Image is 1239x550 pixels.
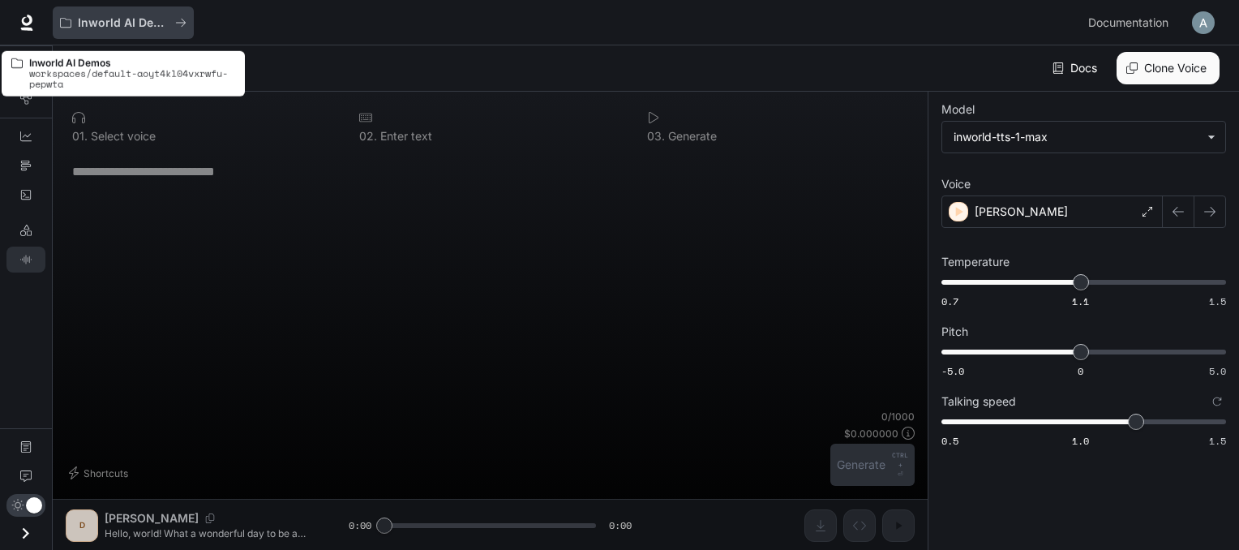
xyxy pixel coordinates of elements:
button: Clone Voice [1117,52,1220,84]
button: Open drawer [7,517,44,550]
a: Documentation [6,434,45,460]
span: 1.5 [1209,294,1226,308]
span: -5.0 [941,364,964,378]
a: Logs [6,182,45,208]
p: Temperature [941,256,1010,268]
span: 1.1 [1072,294,1089,308]
span: 1.0 [1072,434,1089,448]
p: Generate [665,131,717,142]
p: Inworld AI Demos [29,58,235,68]
p: 0 3 . [647,131,665,142]
span: Dark mode toggle [26,496,42,513]
p: $ 0.000000 [844,427,898,440]
img: User avatar [1192,11,1215,34]
p: [PERSON_NAME] [975,204,1068,220]
span: Documentation [1088,13,1168,33]
p: Pitch [941,326,968,337]
button: User avatar [1187,6,1220,39]
button: Shortcuts [66,460,135,486]
span: 0.5 [941,434,958,448]
a: Dashboards [6,123,45,149]
a: Traces [6,153,45,178]
a: TTS Playground [6,247,45,273]
div: inworld-tts-1-max [954,129,1199,145]
span: 5.0 [1209,364,1226,378]
a: Feedback [6,463,45,489]
p: 0 2 . [359,131,377,142]
a: LLM Playground [6,217,45,243]
p: Enter text [377,131,432,142]
p: Inworld AI Demos [78,16,169,30]
span: 0.7 [941,294,958,308]
p: Model [941,104,975,115]
p: 0 1 . [72,131,88,142]
a: Graph Registry [6,87,45,113]
p: Select voice [88,131,156,142]
p: Talking speed [941,396,1016,407]
a: Documentation [1082,6,1181,39]
span: 0 [1078,364,1083,378]
p: Voice [941,178,971,190]
button: Reset to default [1208,393,1226,410]
a: Docs [1049,52,1104,84]
button: All workspaces [53,6,194,39]
p: workspaces/default-aoyt4kl04vxrwfu-pepwta [29,68,235,89]
div: inworld-tts-1-max [942,122,1225,153]
span: 1.5 [1209,434,1226,448]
